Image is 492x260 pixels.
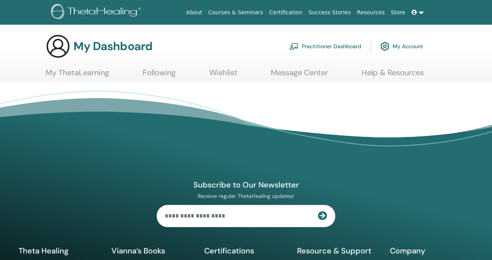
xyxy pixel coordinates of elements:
a: Wishlist [209,68,237,83]
a: Success Stories [306,5,354,20]
a: My Account [380,38,423,55]
h5: Certifications [204,246,288,256]
h4: Subscribe to Our Newsletter [157,180,335,190]
h5: Resource & Support [297,246,381,256]
a: Resources [354,5,388,20]
a: Message Center [271,68,328,83]
img: logo.png [51,4,143,21]
p: Receive regular ThetaHealing updates! [157,192,335,199]
h3: My Dashboard [73,39,152,53]
a: Following [143,68,176,83]
h5: Vianna’s Books [111,246,195,256]
img: chalkboard-teacher.svg [289,43,299,50]
a: About [183,5,205,20]
a: Practitioner Dashboard [289,38,361,55]
a: Courses & Seminars [205,5,266,20]
a: Help & Resources [362,68,424,83]
a: Store [388,5,408,20]
h5: Company [390,246,473,256]
a: Certification [266,5,305,20]
img: cog.svg [380,40,389,53]
img: generic-user-icon.jpg [46,34,70,59]
a: My ThetaLearning [46,68,109,83]
h5: Theta Healing [19,246,102,256]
